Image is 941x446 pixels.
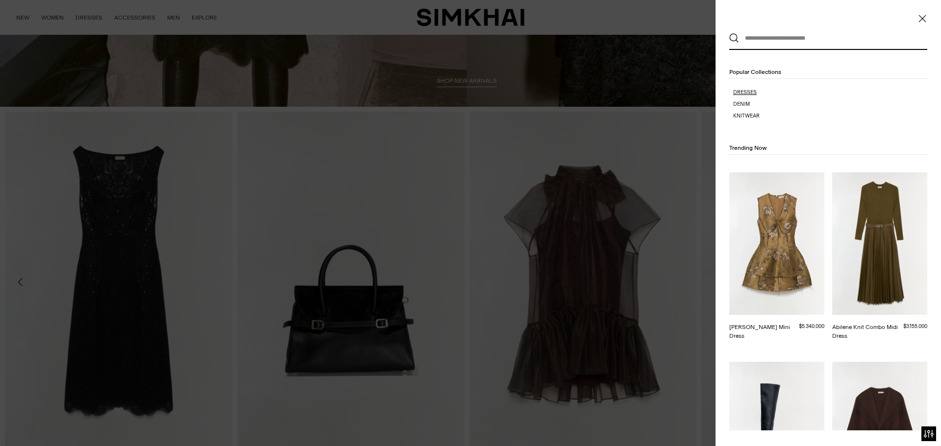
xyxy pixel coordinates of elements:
[832,324,898,339] a: Abilene Knit Combo Midi Dress
[733,89,927,96] a: Dresses
[739,27,913,49] input: What are you looking for?
[729,33,739,43] button: Search
[733,100,927,108] a: Denim
[729,69,781,75] span: Popular Collections
[733,112,927,120] a: Knitwear
[729,144,767,151] span: Trending Now
[917,14,927,23] button: Close
[729,324,790,339] a: [PERSON_NAME] Mini Dress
